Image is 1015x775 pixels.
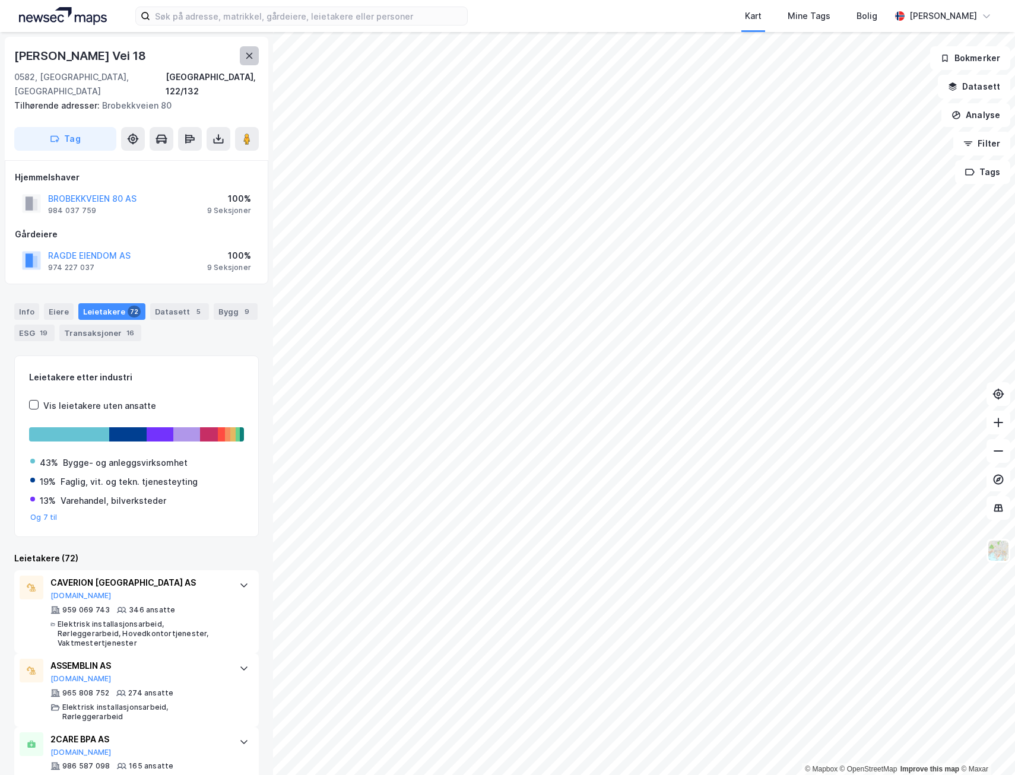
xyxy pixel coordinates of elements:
div: Kart [745,9,762,23]
button: Og 7 til [30,513,58,522]
div: 43% [40,456,58,470]
button: Analyse [941,103,1010,127]
div: CAVERION [GEOGRAPHIC_DATA] AS [50,576,227,590]
div: 0582, [GEOGRAPHIC_DATA], [GEOGRAPHIC_DATA] [14,70,166,99]
div: 346 ansatte [129,605,175,615]
div: 959 069 743 [62,605,110,615]
div: 16 [124,327,137,339]
div: 19% [40,475,56,489]
div: 2CARE BPA AS [50,732,227,747]
div: [GEOGRAPHIC_DATA], 122/132 [166,70,259,99]
div: Leietakere [78,303,145,320]
div: 9 Seksjoner [207,263,251,272]
span: Tilhørende adresser: [14,100,102,110]
div: [PERSON_NAME] Vei 18 [14,46,148,65]
img: Z [987,539,1010,562]
div: 274 ansatte [128,688,173,698]
div: 9 [241,306,253,317]
a: Improve this map [900,765,959,773]
button: Tag [14,127,116,151]
div: Eiere [44,303,74,320]
div: Gårdeiere [15,227,258,242]
div: Elektrisk installasjonsarbeid, Rørleggerarbeid [62,703,227,722]
div: 165 ansatte [129,761,173,771]
button: [DOMAIN_NAME] [50,748,112,757]
img: logo.a4113a55bc3d86da70a041830d287a7e.svg [19,7,107,25]
div: Elektrisk installasjonsarbeid, Rørleggerarbeid, Hovedkontortjenester, Vaktmestertjenester [58,620,227,648]
div: 19 [37,327,50,339]
button: Tags [955,160,1010,184]
div: Vis leietakere uten ansatte [43,399,156,413]
div: Hjemmelshaver [15,170,258,185]
button: Datasett [938,75,1010,99]
div: Bygg [214,303,258,320]
div: Transaksjoner [59,325,141,341]
div: ESG [14,325,55,341]
div: 9 Seksjoner [207,206,251,215]
div: 100% [207,249,251,263]
div: Brobekkveien 80 [14,99,249,113]
div: Bolig [857,9,877,23]
div: [PERSON_NAME] [909,9,977,23]
button: [DOMAIN_NAME] [50,674,112,684]
div: Leietakere (72) [14,551,259,566]
div: ASSEMBLIN AS [50,659,227,673]
div: 5 [192,306,204,317]
button: Bokmerker [930,46,1010,70]
div: 72 [128,306,141,317]
div: 986 587 098 [62,761,110,771]
iframe: Chat Widget [956,718,1015,775]
div: Leietakere etter industri [29,370,244,385]
button: [DOMAIN_NAME] [50,591,112,601]
a: OpenStreetMap [840,765,897,773]
div: Mine Tags [788,9,830,23]
div: Varehandel, bilverksteder [61,494,166,508]
div: 974 227 037 [48,263,94,272]
a: Mapbox [805,765,838,773]
input: Søk på adresse, matrikkel, gårdeiere, leietakere eller personer [150,7,467,25]
div: 984 037 759 [48,206,96,215]
button: Filter [953,132,1010,155]
div: 965 808 752 [62,688,109,698]
div: Faglig, vit. og tekn. tjenesteyting [61,475,198,489]
div: Info [14,303,39,320]
div: 13% [40,494,56,508]
div: 100% [207,192,251,206]
div: Bygge- og anleggsvirksomhet [63,456,188,470]
div: Datasett [150,303,209,320]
